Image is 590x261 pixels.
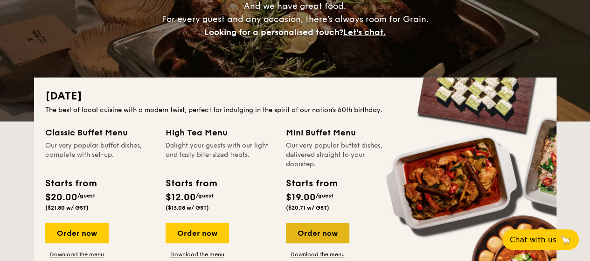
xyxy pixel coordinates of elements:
[286,176,337,190] div: Starts from
[560,234,571,245] span: 🦙
[166,223,229,243] div: Order now
[45,192,77,203] span: $20.00
[502,229,579,250] button: Chat with us🦙
[343,27,386,37] span: Let's chat.
[45,106,545,115] div: The best of local cuisine with a modern twist, perfect for indulging in the spirit of our nation’...
[166,251,229,258] a: Download the menu
[166,205,209,211] span: ($13.08 w/ GST)
[166,126,275,139] div: High Tea Menu
[162,1,429,37] span: And we have great food. For every guest and any occasion, there’s always room for Grain.
[45,176,96,190] div: Starts from
[204,27,343,37] span: Looking for a personalised touch?
[45,126,154,139] div: Classic Buffet Menu
[286,205,329,211] span: ($20.71 w/ GST)
[510,235,556,244] span: Chat with us
[166,192,196,203] span: $12.00
[166,176,216,190] div: Starts from
[286,126,395,139] div: Mini Buffet Menu
[45,89,545,104] h2: [DATE]
[286,141,395,169] div: Our very popular buffet dishes, delivered straight to your doorstep.
[77,192,95,199] span: /guest
[166,141,275,169] div: Delight your guests with our light and tasty bite-sized treats.
[316,192,333,199] span: /guest
[286,251,349,258] a: Download the menu
[45,141,154,169] div: Our very popular buffet dishes, complete with set-up.
[286,192,316,203] span: $19.00
[45,223,109,243] div: Order now
[286,223,349,243] div: Order now
[196,192,214,199] span: /guest
[45,205,89,211] span: ($21.80 w/ GST)
[45,251,109,258] a: Download the menu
